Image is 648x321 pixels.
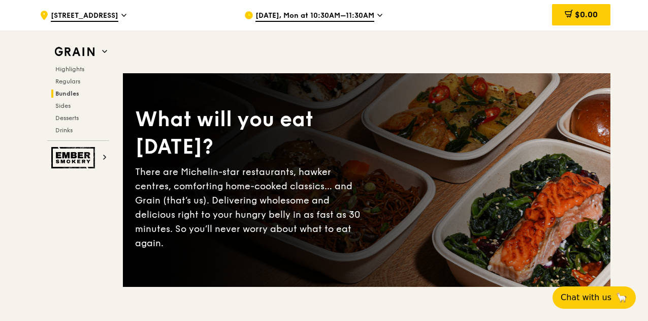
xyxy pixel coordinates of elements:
[135,106,367,161] div: What will you eat [DATE]?
[55,114,79,122] span: Desserts
[55,127,73,134] span: Drinks
[51,147,98,168] img: Ember Smokery web logo
[255,11,374,22] span: [DATE], Mon at 10:30AM–11:30AM
[55,66,84,73] span: Highlights
[575,10,598,19] span: $0.00
[135,165,367,250] div: There are Michelin-star restaurants, hawker centres, comforting home-cooked classics… and Grain (...
[55,90,79,97] span: Bundles
[51,11,118,22] span: [STREET_ADDRESS]
[55,102,71,109] span: Sides
[615,291,628,304] span: 🦙
[51,43,98,61] img: Grain web logo
[561,291,611,304] span: Chat with us
[55,78,80,85] span: Regulars
[553,286,636,309] button: Chat with us🦙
